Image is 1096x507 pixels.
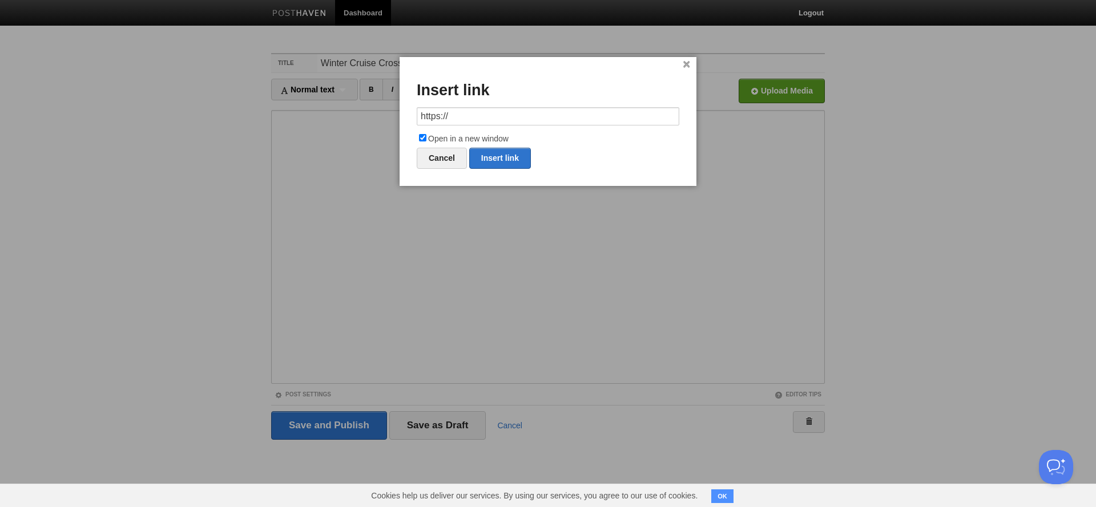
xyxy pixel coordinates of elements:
[1039,450,1073,484] iframe: Help Scout Beacon - Open
[417,148,467,169] a: Cancel
[417,132,679,146] label: Open in a new window
[469,148,531,169] a: Insert link
[360,484,709,507] span: Cookies help us deliver our services. By using our services, you agree to our use of cookies.
[711,489,734,503] button: OK
[683,62,690,68] a: ×
[419,134,426,141] input: Open in a new window
[417,82,679,99] h3: Insert link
